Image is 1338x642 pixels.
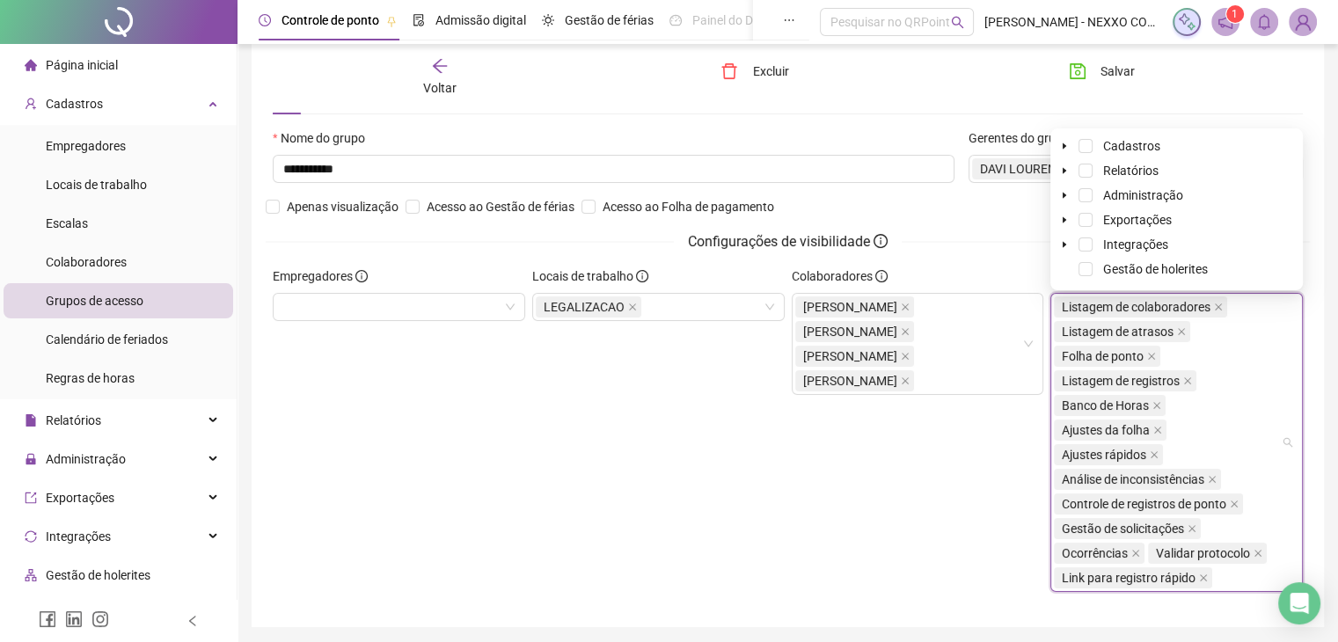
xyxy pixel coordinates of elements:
span: caret-down [1060,215,1069,224]
span: sync [25,530,37,543]
span: Acesso ao Folha de pagamento [596,197,781,216]
span: linkedin [65,610,83,628]
span: search [951,16,964,29]
span: notification [1217,14,1233,30]
span: pushpin [386,16,397,26]
span: apartment [25,569,37,581]
span: ELAINE NOGUEIRA OLIVEIRA [795,370,914,391]
span: Cadastros [1103,139,1160,153]
span: Empregadores [273,266,368,286]
span: caret-down [1060,240,1069,249]
span: Integrações [46,529,111,544]
span: Listagem de atrasos [1062,325,1173,339]
span: instagram [91,610,109,628]
img: sparkle-icon.fc2bf0ac1784a2077858766a79e2daf3.svg [1177,12,1196,32]
span: Ocorrências [1062,546,1128,560]
span: close [1183,376,1192,385]
span: close [1208,475,1217,484]
span: info-circle [636,270,648,282]
span: Controle de registros de ponto [1062,497,1226,511]
span: close [628,303,637,311]
span: Exportações [1103,213,1172,227]
span: Colaboradores [46,255,127,269]
span: [PERSON_NAME] - NEXXO CONSULTORIA EMPRESARIAL LTDA [984,12,1162,32]
span: Banco de Horas [1062,398,1149,412]
span: Link para registro rápido [1062,571,1195,585]
span: close [1131,549,1140,558]
span: arrow-left [431,57,449,75]
span: dashboard [669,14,682,26]
span: caret-down [1060,166,1069,175]
div: Open Intercom Messenger [1278,582,1320,624]
span: Apenas visualização [280,197,406,216]
span: [PERSON_NAME] [803,322,897,341]
span: MARLON RUAN DA SILVA BARROS [795,321,914,342]
span: close [1153,426,1162,434]
span: Relatórios [46,413,101,427]
span: save [1069,62,1086,80]
span: Colaboradores [792,266,888,286]
span: Validar protocolo [1156,546,1250,560]
img: 83427 [1290,9,1316,35]
span: info-circle [355,270,368,282]
span: close [1177,327,1186,336]
span: DAVI LOURENCO DE MENEZES [980,159,1148,179]
span: Página inicial [46,58,118,72]
button: Excluir [707,57,801,85]
span: Salvar [1100,62,1135,81]
span: Regras de horas [46,371,135,385]
span: Gestão de solicitações [1062,522,1184,536]
span: info-circle [874,234,888,248]
span: Admissão digital [435,13,526,27]
span: Calendário de feriados [46,332,168,347]
span: close [1214,303,1223,311]
label: Nome do grupo [273,128,377,148]
span: Folha de ponto [1062,349,1144,363]
span: sun [542,14,554,26]
span: caret-down [1060,142,1069,150]
span: close [901,303,910,311]
button: Salvar [1056,57,1148,85]
span: export [25,492,37,504]
span: Gestão de férias [565,13,654,27]
span: Análise de inconsistências [1062,472,1204,486]
span: [PERSON_NAME] [803,347,897,366]
span: DAVI LOURENCO DE MENEZES [972,158,1165,179]
span: close [901,352,910,361]
span: Escalas [46,216,88,230]
span: delete [720,62,738,80]
span: Relatórios [1103,164,1159,178]
span: Ajustes da folha [1062,423,1150,437]
span: close [1199,573,1208,582]
span: ellipsis [783,14,795,26]
span: Listagem de registros [1062,374,1180,388]
span: KAMILA LEAL OLIVEIRA DOS SANTOS [795,346,914,367]
span: 1 [1232,8,1238,20]
span: Cadastros [46,97,103,111]
span: Excluir [752,62,788,81]
span: Administração [46,452,126,466]
span: Configurações de visibilidade [674,230,902,252]
span: close [1230,500,1239,508]
span: [PERSON_NAME] [803,371,897,390]
span: clock-circle [259,14,271,26]
span: close [1188,524,1196,533]
span: Controle de ponto [281,13,379,27]
span: user-add [25,98,37,110]
span: close [901,327,910,336]
span: [PERSON_NAME] [803,297,897,317]
span: Gestão de holerites [46,568,150,582]
span: LEGALIZACAO [536,296,641,317]
span: lock [25,453,37,465]
span: Voltar [423,81,457,95]
span: Grupos de acesso [46,294,143,308]
span: info-circle [875,270,888,282]
span: Gestão de holerites [1103,262,1208,276]
span: Administração [1103,188,1183,202]
span: file-done [413,14,425,26]
span: Painel do DP [692,13,761,27]
span: Empregadores [46,139,126,153]
span: Listagem de colaboradores [1062,300,1210,314]
span: bell [1256,14,1272,30]
span: Ajustes rápidos [1062,448,1146,462]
